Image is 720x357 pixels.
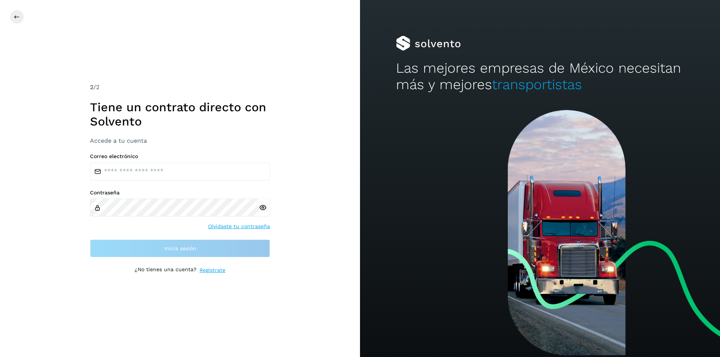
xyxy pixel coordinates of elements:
a: Olvidaste tu contraseña [208,223,270,230]
h1: Tiene un contrato directo con Solvento [90,100,270,129]
h3: Accede a tu cuenta [90,137,270,144]
a: Regístrate [199,266,225,274]
h2: Las mejores empresas de México necesitan más y mejores [396,60,684,93]
label: Contraseña [90,190,270,196]
p: ¿No tienes una cuenta? [135,266,196,274]
button: Inicia sesión [90,239,270,257]
span: 2 [90,84,93,91]
span: Inicia sesión [164,246,196,251]
label: Correo electrónico [90,153,270,160]
span: transportistas [492,76,582,93]
div: /2 [90,83,270,92]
